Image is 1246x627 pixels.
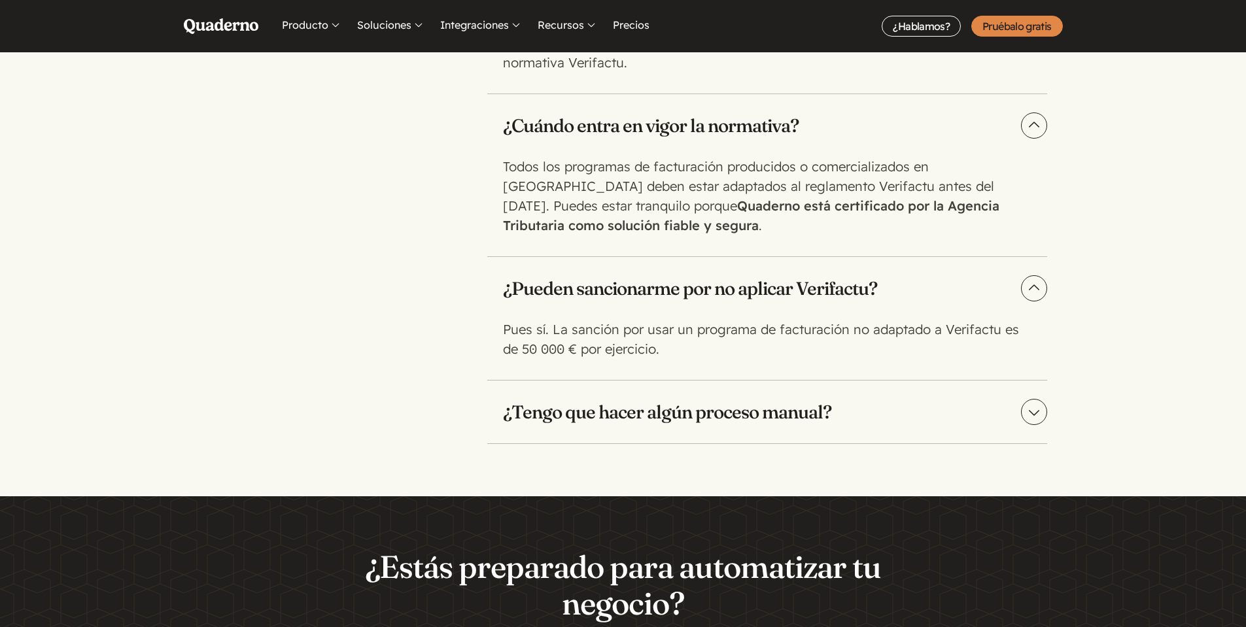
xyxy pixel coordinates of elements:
h2: ¿Estás preparado para automatizar tu negocio? [362,549,885,622]
summary: ¿Cuándo entra en vigor la normativa? [487,94,1047,157]
p: Todos los programas de facturación producidos o comercializados en [GEOGRAPHIC_DATA] deben estar ... [503,157,1026,235]
a: Pruébalo gratis [971,16,1062,37]
a: ¿Hablamos? [882,16,961,37]
summary: ¿Tengo que hacer algún proceso manual? [487,381,1047,443]
p: Pues sí. La sanción por usar un programa de facturación no adaptado a Verifactu es de 50 000 € po... [503,320,1026,359]
strong: Quaderno está certificado por la Agencia Tributaria como solución fiable y segura [503,197,999,233]
summary: ¿Pueden sancionarme por no aplicar Verifactu? [487,257,1047,320]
